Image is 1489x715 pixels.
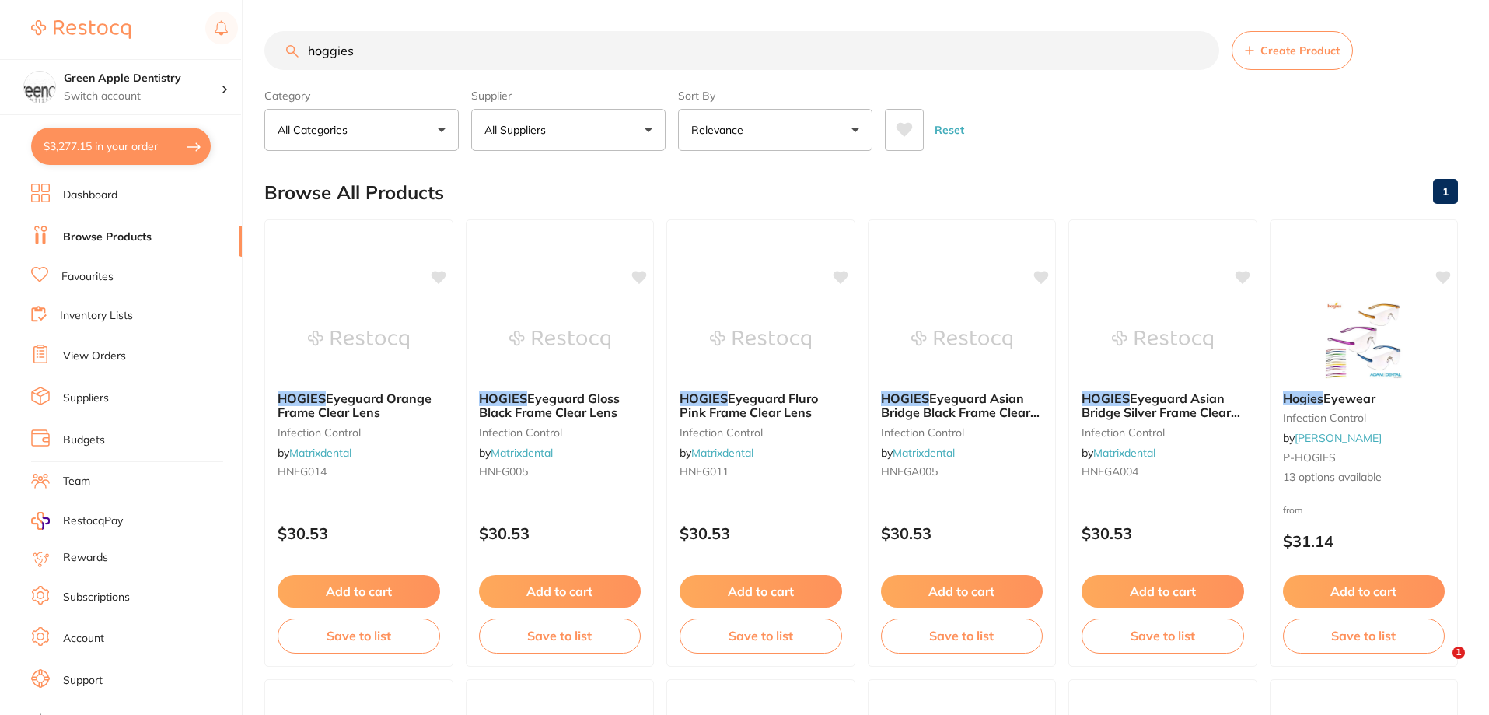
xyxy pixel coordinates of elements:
img: HOGIES Eyeguard Asian Bridge Black Frame Clear Lens [911,301,1012,379]
a: Subscriptions [63,590,130,605]
p: All Suppliers [484,122,552,138]
a: Dashboard [63,188,117,203]
img: Restocq Logo [31,20,131,39]
button: All Categories [264,109,459,151]
p: $30.53 [1082,524,1244,542]
a: [PERSON_NAME] [1295,431,1382,445]
a: Suppliers [63,391,109,406]
button: Reset [930,109,969,151]
p: $30.53 [881,524,1043,542]
button: All Suppliers [471,109,666,151]
small: infection control [680,426,842,439]
img: RestocqPay [31,512,50,530]
small: infection control [278,426,440,439]
span: by [1082,446,1155,460]
em: Hogies [1283,391,1323,406]
button: Relevance [678,109,872,151]
span: HNEG011 [680,464,729,478]
img: Hogies Eyewear [1313,301,1414,379]
button: Add to cart [278,575,440,608]
span: HNEGA005 [881,464,938,478]
img: HOGIES Eyeguard Gloss Black Frame Clear Lens [509,301,610,379]
p: Relevance [691,122,750,138]
iframe: Intercom live chat [1421,647,1458,684]
a: Account [63,631,104,647]
small: infection control [1082,426,1244,439]
button: Save to list [479,619,641,653]
span: Eyeguard Asian Bridge Black Frame Clear Lens [881,391,1040,435]
span: by [881,446,955,460]
label: Sort By [678,89,872,103]
b: Hogies Eyewear [1283,391,1445,405]
b: HOGIES Eyeguard Asian Bridge Silver Frame Clear Lens [1082,391,1244,420]
b: HOGIES Eyeguard Asian Bridge Black Frame Clear Lens [881,391,1043,420]
b: HOGIES Eyeguard Orange Frame Clear Lens [278,391,440,420]
a: Favourites [61,269,114,285]
a: Matrixdental [289,446,351,460]
em: HOGIES [881,391,929,406]
a: Rewards [63,550,108,566]
p: $30.53 [680,524,842,542]
span: HNEG005 [479,464,528,478]
small: infection control [1283,412,1445,424]
span: by [1283,431,1382,445]
label: Category [264,89,459,103]
button: Add to cart [680,575,842,608]
h2: Browse All Products [264,182,444,204]
a: Matrixdental [893,446,955,460]
em: HOGIES [680,391,728,406]
span: HNEGA004 [1082,464,1138,478]
em: HOGIES [1082,391,1130,406]
button: Save to list [1082,619,1244,653]
button: Add to cart [1283,575,1445,608]
button: Create Product [1232,31,1353,70]
a: RestocqPay [31,512,123,530]
span: HNEG014 [278,464,327,478]
label: Supplier [471,89,666,103]
p: $30.53 [278,524,440,542]
input: Search Products [264,31,1219,70]
img: HOGIES Eyeguard Fluro Pink Frame Clear Lens [710,301,811,379]
span: Eyeguard Asian Bridge Silver Frame Clear Lens [1082,391,1240,435]
span: by [680,446,753,460]
span: by [278,446,351,460]
span: RestocqPay [63,513,123,529]
h4: Green Apple Dentistry [64,71,221,86]
a: View Orders [63,349,126,364]
span: Eyeguard Gloss Black Frame Clear Lens [479,391,620,420]
button: $3,277.15 in your order [31,128,211,165]
span: Eyeguard Orange Frame Clear Lens [278,391,432,420]
a: Matrixdental [691,446,753,460]
p: All Categories [278,122,354,138]
p: $30.53 [479,524,641,542]
a: Matrixdental [1093,446,1155,460]
a: Team [63,474,90,489]
p: Switch account [64,89,221,104]
img: HOGIES Eyeguard Orange Frame Clear Lens [308,301,409,379]
span: by [479,446,553,460]
img: Green Apple Dentistry [24,72,55,103]
button: Save to list [680,619,842,653]
span: from [1283,504,1303,516]
button: Save to list [278,619,440,653]
em: HOGIES [278,391,326,406]
span: P-HOGIES [1283,450,1336,464]
span: Create Product [1260,44,1340,57]
b: HOGIES Eyeguard Gloss Black Frame Clear Lens [479,391,641,420]
b: HOGIES Eyeguard Fluro Pink Frame Clear Lens [680,391,842,420]
a: Browse Products [63,230,152,245]
button: Save to list [1283,619,1445,653]
span: Eyewear [1323,391,1375,406]
button: Save to list [881,619,1043,653]
small: infection control [881,426,1043,439]
p: $31.14 [1283,532,1445,550]
img: HOGIES Eyeguard Asian Bridge Silver Frame Clear Lens [1112,301,1213,379]
button: Add to cart [881,575,1043,608]
a: 1 [1433,176,1458,207]
a: Budgets [63,433,105,448]
small: infection control [479,426,641,439]
a: Restocq Logo [31,12,131,47]
em: HOGIES [479,391,527,406]
button: Add to cart [1082,575,1244,608]
a: Inventory Lists [60,308,133,324]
